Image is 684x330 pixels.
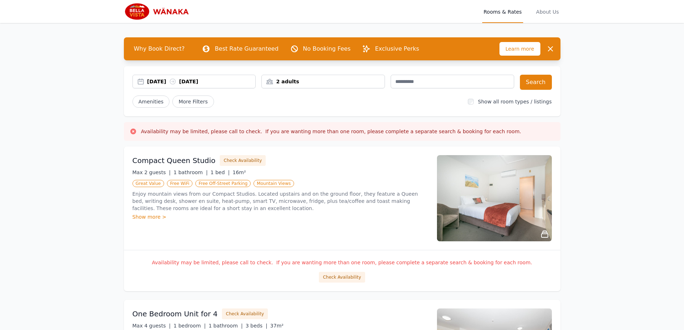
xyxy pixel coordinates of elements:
[128,42,191,56] span: Why Book Direct?
[132,169,171,175] span: Max 2 guests |
[132,323,171,329] span: Max 4 guests |
[173,169,208,175] span: 1 bathroom |
[124,3,193,20] img: Bella Vista Wanaka
[132,96,170,108] button: Amenities
[147,78,256,85] div: [DATE] [DATE]
[132,259,552,266] p: Availability may be limited, please call to check. If you are wanting more than one room, please ...
[262,78,385,85] div: 2 adults
[209,323,243,329] span: 1 bathroom |
[172,96,214,108] span: More Filters
[478,99,552,104] label: Show all room types / listings
[132,213,428,220] div: Show more >
[222,308,268,319] button: Check Availability
[253,180,294,187] span: Mountain Views
[141,128,521,135] h3: Availability may be limited, please call to check. If you are wanting more than one room, please ...
[132,190,428,212] p: Enjoy mountain views from our Compact Studios. Located upstairs and on the ground floor, they fea...
[220,155,266,166] button: Check Availability
[270,323,284,329] span: 37m²
[303,45,351,53] p: No Booking Fees
[499,42,540,56] span: Learn more
[375,45,419,53] p: Exclusive Perks
[132,180,164,187] span: Great Value
[319,272,365,283] button: Check Availability
[132,309,218,319] h3: One Bedroom Unit for 4
[246,323,267,329] span: 3 beds |
[173,323,206,329] span: 1 bedroom |
[520,75,552,90] button: Search
[132,155,216,166] h3: Compact Queen Studio
[210,169,229,175] span: 1 bed |
[215,45,278,53] p: Best Rate Guaranteed
[233,169,246,175] span: 16m²
[195,180,251,187] span: Free Off-Street Parking
[167,180,193,187] span: Free WiFi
